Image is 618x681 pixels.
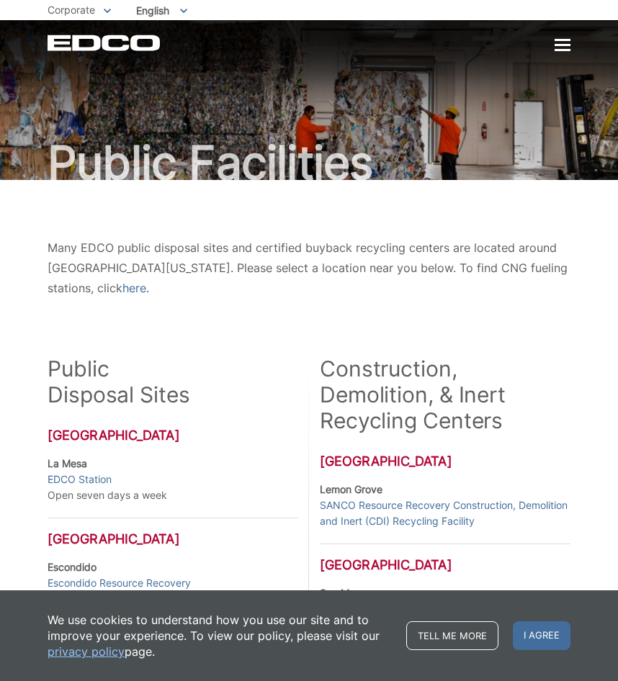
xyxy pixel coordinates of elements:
p: Open seven days a week [48,559,298,607]
p: Open seven days a week [48,456,298,503]
span: Corporate [48,4,95,16]
h3: [GEOGRAPHIC_DATA] [320,544,570,573]
h3: [GEOGRAPHIC_DATA] [48,428,298,443]
a: privacy policy [48,644,125,659]
strong: La Mesa [48,457,87,469]
strong: Escondido [48,561,97,573]
a: here [122,278,146,298]
strong: Lemon Grove [320,483,382,495]
a: Escondido Resource Recovery [48,575,191,591]
strong: San Marcos [320,587,375,599]
span: I agree [513,621,570,650]
p: We use cookies to understand how you use our site and to improve your experience. To view our pol... [48,612,392,659]
h1: Public Facilities [48,140,570,186]
h2: Public Disposal Sites [48,356,298,407]
a: Tell me more [406,621,498,650]
h3: [GEOGRAPHIC_DATA] [48,518,298,547]
a: EDCD logo. Return to the homepage. [48,35,162,51]
a: SANCO Resource Recovery Construction, Demolition and Inert (CDI) Recycling Facility [320,497,570,529]
h3: [GEOGRAPHIC_DATA] [320,454,570,469]
h2: Construction, Demolition, & Inert Recycling Centers [320,356,570,433]
a: EDCO Station [48,472,112,487]
span: Many EDCO public disposal sites and certified buyback recycling centers are located around [GEOGR... [48,240,568,295]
